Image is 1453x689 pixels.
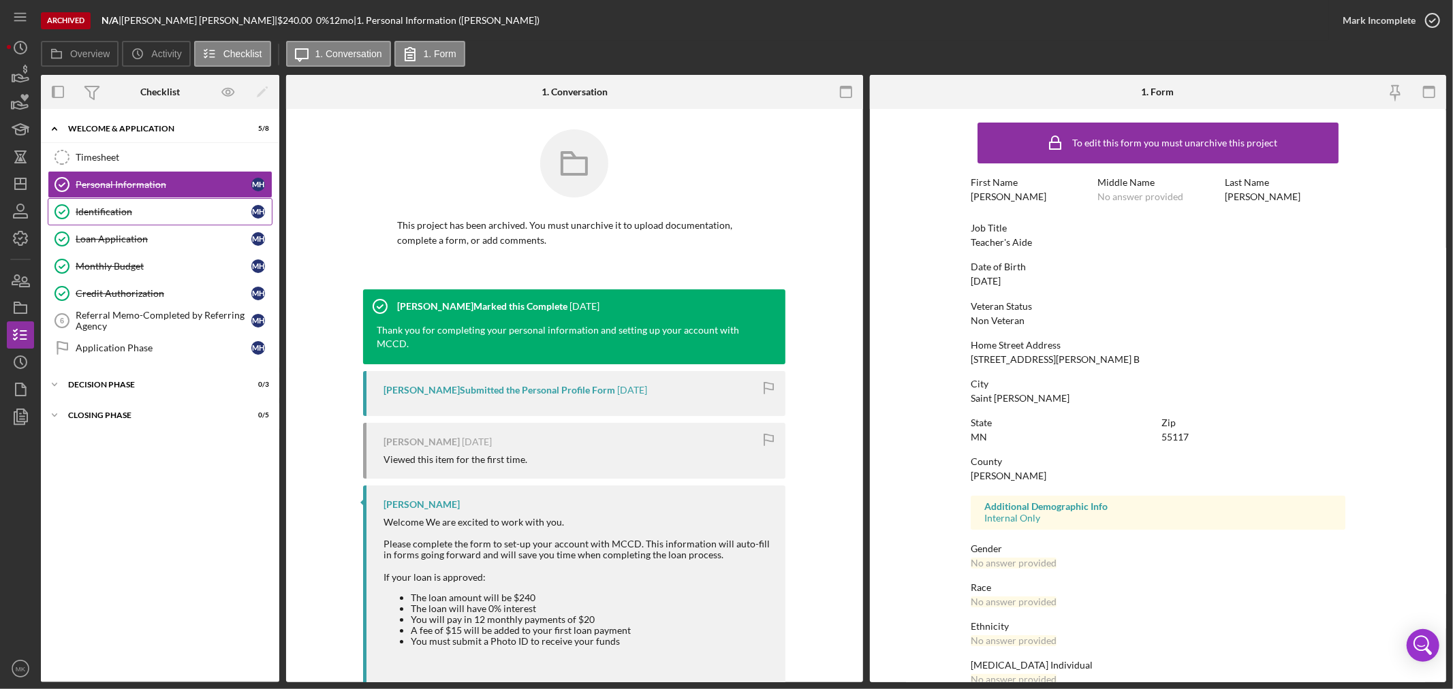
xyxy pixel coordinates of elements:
a: Credit AuthorizationMH [48,280,272,307]
div: M H [251,341,265,355]
div: No answer provided [971,558,1057,568]
div: Checklist [140,86,180,97]
div: 0 / 3 [245,381,269,389]
div: Saint [PERSON_NAME] [971,393,1069,404]
div: Home Street Address [971,340,1345,351]
div: Internal Only [984,513,1332,524]
div: To edit this form you must unarchive this project [1072,138,1277,148]
div: [MEDICAL_DATA] Individual [971,660,1345,671]
div: Gender [971,543,1345,554]
label: Activity [151,48,181,59]
li: A fee of $15 will be added to your first loan payment [411,625,772,636]
tspan: 6 [60,317,64,325]
div: M H [251,232,265,246]
div: Please complete the form to set-up your account with MCCD. This information will auto-fill in for... [384,539,772,560]
div: Application Phase [76,342,251,353]
div: Job Title [971,223,1345,234]
a: 6Referral Memo-Completed by Referring AgencyMH [48,307,272,334]
div: [DATE] [971,276,1001,287]
div: State [971,417,1155,428]
div: [PERSON_NAME] [PERSON_NAME] | [121,15,277,26]
div: County [971,456,1345,467]
div: [PERSON_NAME] [1225,191,1300,202]
div: Zip [1161,417,1345,428]
div: Closing Phase [68,411,235,419]
button: Mark Incomplete [1329,7,1446,34]
div: Identification [76,206,251,217]
li: The loan will have 0% interest [411,603,772,614]
button: Activity [122,41,190,67]
div: M H [251,178,265,191]
div: No answer provided [971,674,1057,685]
time: 2024-11-14 23:34 [462,436,492,447]
div: | 1. Personal Information ([PERSON_NAME]) [354,15,540,26]
div: Viewed this item for the first time. [384,454,527,465]
button: 1. Conversation [286,41,391,67]
label: 1. Form [424,48,456,59]
a: Application PhaseMH [48,334,272,362]
div: MN [971,432,987,443]
a: Personal InformationMH [48,171,272,198]
button: 1. Form [394,41,465,67]
b: N/A [101,14,119,26]
div: 12 mo [329,15,354,26]
div: Archived [41,12,91,29]
div: Last Name [1225,177,1345,188]
div: Race [971,582,1345,593]
div: | [101,15,121,26]
div: $240.00 [277,15,316,26]
div: City [971,379,1345,389]
button: Checklist [194,41,271,67]
div: Welcome We are excited to work with you. [384,517,772,528]
label: 1. Conversation [315,48,382,59]
div: Teacher's Aide [971,237,1032,248]
li: You must submit a Photo ID to receive your funds [411,636,772,647]
div: M H [251,314,265,327]
a: Timesheet [48,144,272,171]
div: 1. Form [1142,86,1174,97]
label: Checklist [223,48,262,59]
div: First Name [971,177,1091,188]
time: 2024-11-21 05:54 [569,301,599,312]
div: 0 / 5 [245,411,269,419]
div: Personal Information [76,179,251,190]
div: Welcome & Application [68,125,235,133]
div: Monthly Budget [76,261,251,272]
a: Loan ApplicationMH [48,225,272,253]
button: MK [7,655,34,682]
div: No answer provided [971,596,1057,607]
div: Thank you for completing your personal information and setting up your account with MCCD. [377,323,758,351]
time: 2024-11-14 23:38 [617,385,647,396]
div: [PERSON_NAME] [384,499,460,510]
div: 55117 [1161,432,1189,443]
div: Date of Birth [971,261,1345,272]
div: [PERSON_NAME] [384,436,460,447]
label: Overview [70,48,110,59]
div: 0 % [316,15,329,26]
div: M H [251,205,265,219]
div: 1. Conversation [542,86,608,97]
div: No answer provided [971,635,1057,646]
p: This project has been archived. You must unarchive it to upload documentation, complete a form, o... [397,218,751,249]
li: You will pay in 12 monthly payments of $20 [411,614,772,625]
div: Middle Name [1097,177,1218,188]
div: Veteran Status [971,301,1345,312]
div: [PERSON_NAME] [971,191,1046,202]
div: Open Intercom Messenger [1407,629,1439,662]
div: Credit Authorization [76,288,251,299]
button: Overview [41,41,119,67]
div: Additional Demographic Info [984,501,1332,512]
text: MK [16,665,26,673]
div: Ethnicity [971,621,1345,632]
div: [STREET_ADDRESS][PERSON_NAME] B [971,354,1140,365]
div: [PERSON_NAME] [971,470,1046,481]
div: Mark Incomplete [1343,7,1416,34]
a: Monthly BudgetMH [48,253,272,280]
div: Timesheet [76,152,272,163]
div: [PERSON_NAME] Submitted the Personal Profile Form [384,385,615,396]
div: M H [251,287,265,300]
div: Referral Memo-Completed by Referring Agency [76,310,251,332]
div: Loan Application [76,234,251,244]
div: Decision Phase [68,381,235,389]
div: [PERSON_NAME] Marked this Complete [397,301,567,312]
